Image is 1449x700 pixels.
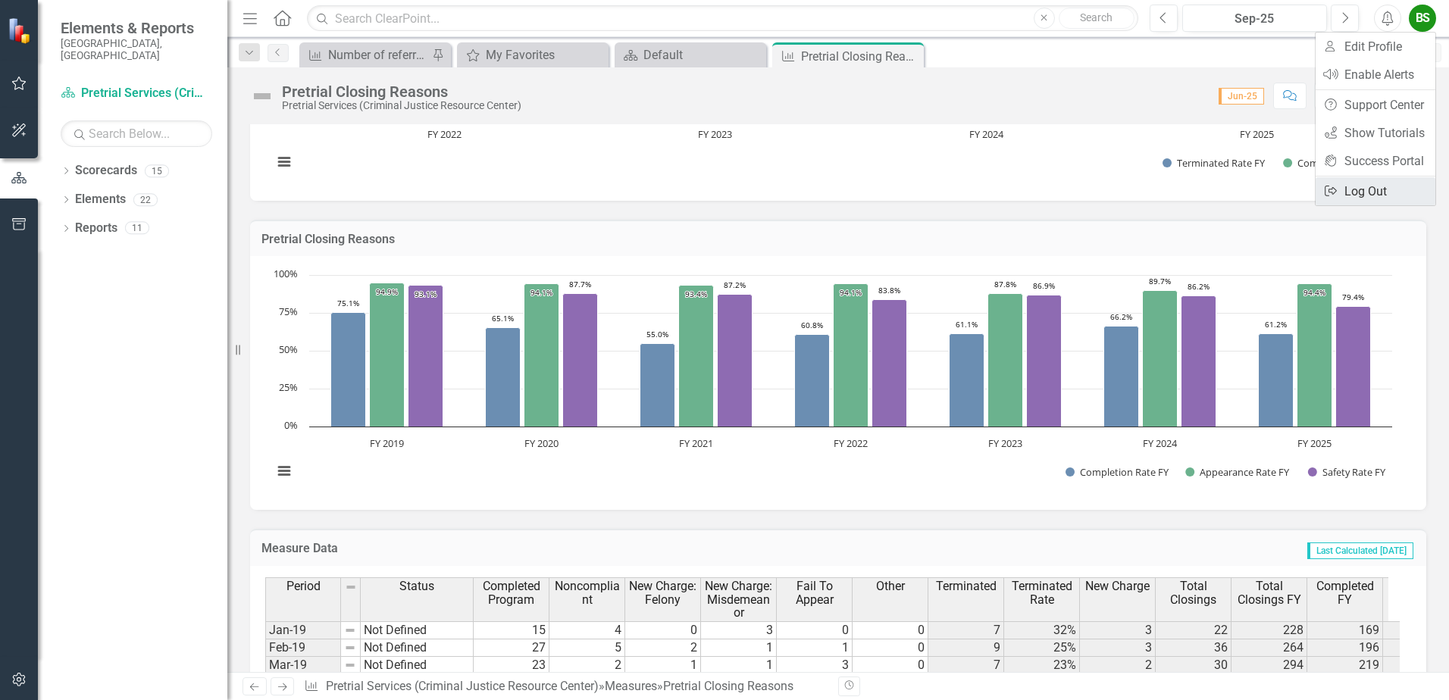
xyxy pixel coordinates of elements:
[872,300,907,427] path: FY 2022, 83.82352941. Safety Rate FY.
[563,294,598,427] path: FY 2020, 87.73234201. Safety Rate FY.
[628,580,697,606] span: New Charge: Felony
[1231,657,1307,674] td: 294
[530,287,552,298] text: 94.1%
[461,45,605,64] a: My Favorites
[286,580,321,593] span: Period
[994,279,1016,289] text: 87.8%
[279,380,298,394] text: 25%
[331,313,1294,427] g: Completion Rate FY, bar series 1 of 3 with 7 bars.
[663,679,793,693] div: Pretrial Closing Reasons
[1316,119,1435,147] a: Show Tutorials
[1307,542,1413,559] span: Last Calculated [DATE]
[777,657,853,674] td: 3
[1235,580,1303,606] span: Total Closings FY
[1316,91,1435,119] a: Support Center
[605,679,657,693] a: Measures
[1307,657,1383,674] td: 219
[265,267,1411,495] div: Chart. Highcharts interactive chart.
[361,639,474,657] td: Not Defined
[265,639,341,657] td: Feb-19
[988,294,1023,427] path: FY 2023, 87.77292576. Appearance Rate FY.
[361,621,474,639] td: Not Defined
[988,436,1022,450] text: FY 2023
[549,621,625,639] td: 4
[1149,276,1171,286] text: 89.7%
[474,639,549,657] td: 27
[331,313,366,427] path: FY 2019, 75.12690355. Completion Rate FY.
[1231,639,1307,657] td: 264
[61,37,212,62] small: [GEOGRAPHIC_DATA], [GEOGRAPHIC_DATA]
[552,580,621,606] span: Noncompliant
[625,621,701,639] td: 0
[1059,8,1134,29] button: Search
[75,162,137,180] a: Scorecards
[1231,621,1307,639] td: 228
[1163,156,1266,170] button: Show Terminated Rate FY
[474,621,549,639] td: 15
[261,233,1415,246] h3: Pretrial Closing Reasons
[370,283,1332,427] g: Appearance Rate FY, bar series 2 of 3 with 7 bars.
[474,657,549,674] td: 23
[370,283,405,427] path: FY 2019, 94.92385787. Appearance Rate FY.
[344,624,356,636] img: 8DAGhfEEPCf229AAAAAElFTkSuQmCC
[834,436,868,450] text: FY 2022
[399,580,434,593] span: Status
[1156,621,1231,639] td: 22
[1182,5,1327,32] button: Sep-25
[625,639,701,657] td: 2
[1007,580,1076,606] span: Terminated Rate
[1297,436,1332,450] text: FY 2025
[701,639,777,657] td: 1
[704,580,773,620] span: New Charge: Misdemeanor
[486,45,605,64] div: My Favorites
[679,286,714,427] path: FY 2021, 93.38842975. Appearance Rate FY.
[928,639,1004,657] td: 9
[724,280,746,290] text: 87.2%
[326,679,599,693] a: Pretrial Services (Criminal Justice Resource Center)
[492,313,514,323] text: 65.1%
[1409,5,1436,32] div: BS
[304,678,827,695] div: » »
[1283,156,1386,170] button: Show Completion Rate FY
[1143,291,1178,427] path: FY 2024, 89.71061093. Appearance Rate FY.
[618,45,762,64] a: Default
[303,45,428,64] a: Number of referrals for services STARR
[698,127,732,141] text: FY 2023
[265,621,341,639] td: Jan-19
[415,289,437,299] text: 93.1%
[646,329,668,339] text: 55.0%
[777,621,853,639] td: 0
[876,580,905,593] span: Other
[344,642,356,654] img: 8DAGhfEEPCf229AAAAAElFTkSuQmCC
[701,621,777,639] td: 3
[282,83,521,100] div: Pretrial Closing Reasons
[61,120,212,147] input: Search Below...
[1085,580,1150,593] span: New Charge
[1004,639,1080,657] td: 25%
[1104,327,1139,427] path: FY 2024, 66.23794212. Completion Rate FY.
[361,657,474,674] td: Not Defined
[282,100,521,111] div: Pretrial Services (Criminal Justice Resource Center)
[274,152,295,173] button: View chart menu, Chart
[1188,10,1322,28] div: Sep-25
[274,461,295,482] button: View chart menu, Chart
[1143,436,1178,450] text: FY 2024
[61,19,212,37] span: Elements & Reports
[75,220,117,237] a: Reports
[1156,639,1231,657] td: 36
[569,279,591,289] text: 87.7%
[1159,580,1228,606] span: Total Closings
[549,657,625,674] td: 2
[956,319,978,330] text: 61.1%
[1336,307,1371,427] path: FY 2025, 79.37062937. Safety Rate FY.
[307,5,1138,32] input: Search ClearPoint...
[1181,296,1216,427] path: FY 2024, 86.17363344. Safety Rate FY.
[1303,287,1325,298] text: 94.4%
[279,342,298,356] text: 50%
[1307,639,1383,657] td: 196
[1080,657,1156,674] td: 2
[1066,465,1169,479] button: Show Completion Rate FY
[1316,33,1435,61] a: Edit Profile
[1265,319,1287,330] text: 61.2%
[1316,61,1435,89] a: Enable Alerts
